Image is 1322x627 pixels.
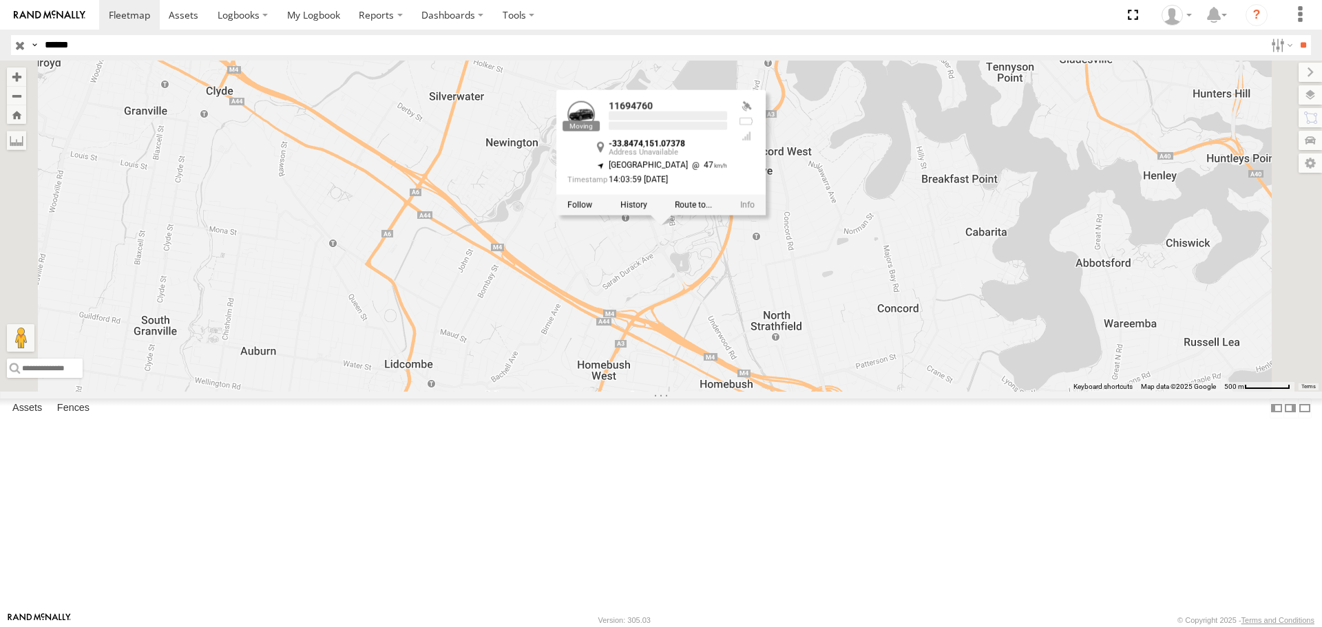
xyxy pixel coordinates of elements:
label: Realtime tracking of Asset [567,201,592,211]
div: No battery health information received from this device. [738,116,755,127]
div: , [609,140,727,157]
a: Terms and Conditions [1241,616,1314,624]
strong: 151.07378 [644,139,685,149]
label: Assets [6,399,49,418]
label: Map Settings [1299,153,1322,173]
button: Zoom in [7,67,26,86]
label: Dock Summary Table to the Left [1270,398,1283,418]
label: Search Query [29,35,40,55]
a: View Asset Details [740,201,755,211]
i: ? [1246,4,1268,26]
span: [GEOGRAPHIC_DATA] [609,160,688,170]
button: Keyboard shortcuts [1073,382,1133,392]
label: Search Filter Options [1266,35,1295,55]
a: 11694760 [609,100,653,111]
div: Version: 305.03 [598,616,651,624]
img: rand-logo.svg [14,10,85,20]
a: Visit our Website [8,613,71,627]
label: Measure [7,131,26,150]
button: Zoom out [7,86,26,105]
label: Dock Summary Table to the Right [1283,398,1297,418]
label: Hide Summary Table [1298,398,1312,418]
button: Zoom Home [7,105,26,124]
a: Terms [1301,383,1316,389]
div: Last Event GSM Signal Strength [738,131,755,142]
button: Drag Pegman onto the map to open Street View [7,324,34,352]
strong: -33.8474 [609,139,643,149]
a: View Asset Details [567,101,595,129]
button: Map Scale: 500 m per 63 pixels [1220,382,1294,392]
div: © Copyright 2025 - [1177,616,1314,624]
label: View Asset History [620,201,647,211]
div: Mohammad Israel [1157,5,1197,25]
div: Valid GPS Fix [738,101,755,112]
label: Fences [50,399,96,418]
span: 500 m [1224,383,1244,390]
div: Date/time of location update [567,176,727,187]
span: Map data ©2025 Google [1141,383,1216,390]
label: Route To Location [675,201,712,211]
span: 47 [688,160,727,170]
